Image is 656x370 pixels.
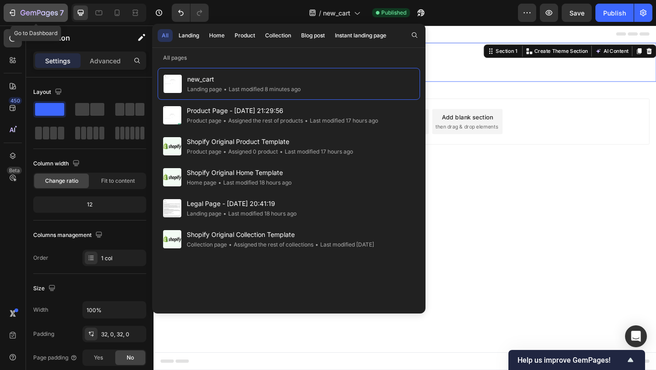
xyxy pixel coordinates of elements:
div: Beta [7,167,22,174]
div: Product page [187,147,221,156]
div: 32, 0, 32, 0 [101,330,144,339]
span: Yes [94,354,103,362]
span: Shopify Original Collection Template [187,229,374,240]
div: Page padding [33,354,77,362]
span: • [229,241,232,248]
button: Landing [174,29,203,42]
span: Change ratio [45,177,78,185]
button: Home [205,29,229,42]
div: Generate layout [247,95,295,104]
button: All [158,29,173,42]
span: Shopify Original Product Template [187,136,353,147]
div: Layout [33,86,64,98]
p: Section [44,32,119,43]
div: Landing [179,31,199,40]
div: Assigned the rest of products [221,116,303,125]
span: Legal Page - [DATE] 20:41:19 [187,198,297,209]
span: then drag & drop elements [307,106,374,114]
p: Create Theme Section [414,24,472,32]
div: Landing page [187,209,221,218]
button: Save [562,4,592,22]
span: Product Page - [DATE] 21:29:56 [187,105,378,116]
span: / [319,8,321,18]
span: • [305,117,308,124]
span: • [223,148,226,155]
span: new_cart [323,8,350,18]
button: Show survey - Help us improve GemPages! [518,355,636,365]
div: Last modified 17 hours ago [303,116,378,125]
button: Collection [261,29,295,42]
div: Undo/Redo [172,4,209,22]
input: Auto [83,302,146,318]
div: All [162,31,169,40]
div: Choose templates [175,95,231,104]
div: Last modified [DATE] [313,240,374,249]
span: Save [569,9,584,17]
div: Collection page [187,240,227,249]
span: • [224,86,227,92]
div: Size [33,283,57,295]
div: Last modified 17 hours ago [278,147,353,156]
span: new_cart [187,74,301,85]
span: • [315,241,318,248]
div: Column width [33,158,82,170]
div: Open Intercom Messenger [625,325,647,347]
div: Last modified 18 hours ago [221,209,297,218]
div: Last modified 8 minutes ago [222,85,301,94]
div: Home page [187,178,216,187]
span: • [223,117,226,124]
div: Assigned the rest of collections [227,240,313,249]
button: Instant landing page [331,29,390,42]
p: All pages [152,53,425,62]
span: • [218,179,221,186]
div: 450 [9,97,22,104]
div: Padding [33,330,54,338]
div: Product page [187,116,221,125]
div: Blog post [301,31,325,40]
p: Advanced [90,56,121,66]
div: Width [33,306,48,314]
span: Add section [252,74,295,84]
div: 1 col [101,254,144,262]
button: Publish [595,4,634,22]
div: Home [209,31,225,40]
div: Assigned 0 product [221,147,278,156]
button: Product [231,29,259,42]
span: Published [381,9,406,17]
div: Landing page [187,85,222,94]
span: Help us improve GemPages! [518,356,625,365]
div: Order [33,254,48,262]
div: Product [235,31,255,40]
span: from URL or image [246,106,294,114]
span: Fit to content [101,177,135,185]
div: Instant landing page [335,31,386,40]
button: Blog post [297,29,329,42]
span: Shopify Original Home Template [187,167,292,178]
div: Publish [603,8,626,18]
div: Columns management [33,229,104,242]
span: • [223,210,226,217]
div: Add blank section [313,95,369,104]
span: inspired by CRO experts [171,106,233,114]
p: 7 [60,7,64,18]
button: AI Content [478,22,518,33]
button: 7 [4,4,68,22]
div: 12 [35,198,144,211]
span: • [280,148,283,155]
div: Section 1 [370,24,397,32]
div: Collection [265,31,291,40]
span: No [127,354,134,362]
p: Settings [45,56,71,66]
div: Last modified 18 hours ago [216,178,292,187]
